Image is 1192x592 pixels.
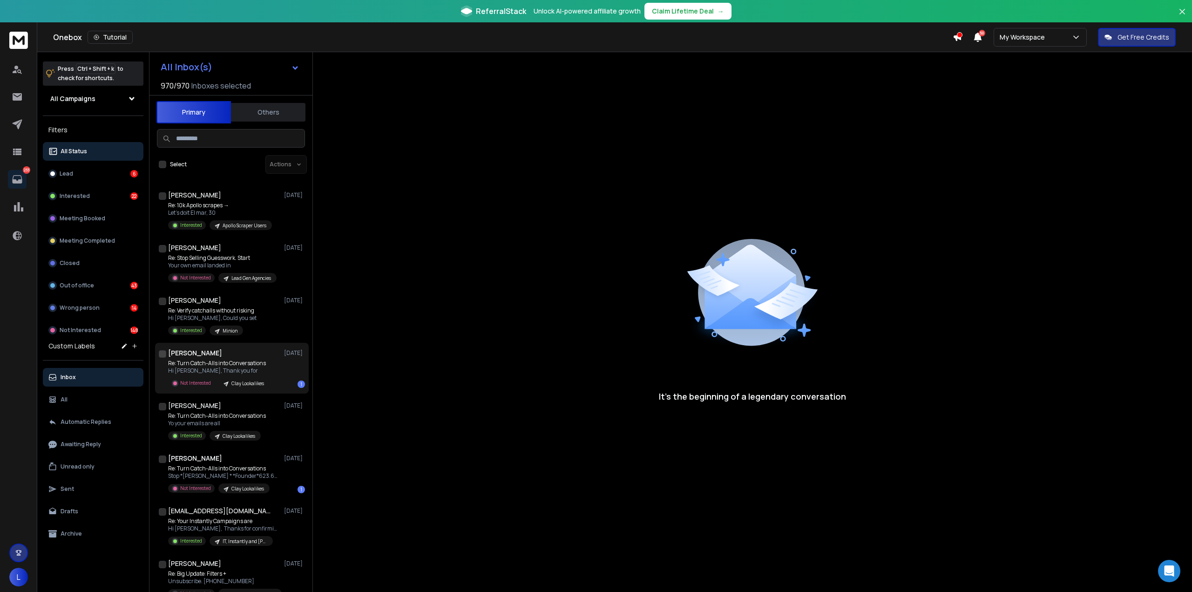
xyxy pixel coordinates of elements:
p: Unlock AI-powered affiliate growth [534,7,641,16]
h1: [PERSON_NAME] [168,296,221,305]
button: Closed [43,254,143,272]
p: Unsubscribe. [PHONE_NUMBER] [168,578,280,585]
button: All Inbox(s) [153,58,307,76]
div: 43 [130,282,138,289]
span: → [718,7,724,16]
button: All Campaigns [43,89,143,108]
p: It’s the beginning of a legendary conversation [659,390,846,403]
p: Clay Lookalikes [231,380,264,387]
h1: [PERSON_NAME] [168,559,221,568]
button: Out of office43 [43,276,143,295]
p: Re: Turn Catch-Alls into Conversations [168,360,270,367]
h1: [PERSON_NAME] [168,243,221,252]
button: Get Free Credits [1098,28,1176,47]
p: IT, Instantly and [PERSON_NAME] [223,538,267,545]
button: L [9,568,28,586]
p: Apollo Scraper Users [223,222,266,229]
p: Hi [PERSON_NAME], Thanks for confirming! You can [168,525,280,532]
p: Re: 10k Apollo scrapes → [168,202,272,209]
div: 1 [298,486,305,493]
button: Meeting Booked [43,209,143,228]
p: Drafts [61,508,78,515]
p: Not Interested [180,380,211,387]
button: Interested22 [43,187,143,205]
p: Lead [60,170,73,177]
p: Press to check for shortcuts. [58,64,123,83]
p: Re: Turn Catch-Alls into Conversations [168,465,280,472]
p: Meeting Completed [60,237,115,245]
span: 50 [979,30,985,36]
button: Tutorial [88,31,133,44]
p: Sent [61,485,74,493]
p: Inbox [61,374,76,381]
h1: All Campaigns [50,94,95,103]
p: Re: Your Instantly Campaigns are [168,517,280,525]
p: Interested [180,432,202,439]
button: Close banner [1176,6,1188,28]
p: Out of office [60,282,94,289]
p: Interested [180,222,202,229]
p: Automatic Replies [61,418,111,426]
h1: All Inbox(s) [161,62,212,72]
a: 233 [8,170,27,189]
div: 1 [298,381,305,388]
button: Inbox [43,368,143,387]
p: Meeting Booked [60,215,105,222]
button: Sent [43,480,143,498]
p: Interested [180,538,202,544]
div: Onebox [53,31,953,44]
p: Hi [PERSON_NAME], Could you set [168,314,257,322]
p: Interested [60,192,90,200]
div: Open Intercom Messenger [1158,560,1180,582]
label: Select [170,161,187,168]
div: 148 [130,327,138,334]
p: Let's doit El mar, 30 [168,209,272,217]
button: Not Interested148 [43,321,143,340]
p: Your own email landed in [168,262,277,269]
h1: [PERSON_NAME] [168,348,222,358]
p: Hi [PERSON_NAME], Thank you for [168,367,270,374]
p: [DATE] [284,507,305,515]
p: Get Free Credits [1117,33,1169,42]
p: Not Interested [60,327,101,334]
p: Re: Turn Catch-Alls into Conversations [168,412,266,420]
h1: [PERSON_NAME] [168,454,222,463]
p: Unread only [61,463,95,470]
button: Others [231,102,305,122]
p: My Workspace [1000,33,1049,42]
p: Closed [60,259,80,267]
button: All Status [43,142,143,161]
h3: Inboxes selected [191,80,251,91]
div: 22 [130,192,138,200]
p: Wrong person [60,304,100,312]
p: [DATE] [284,455,305,462]
p: Not Interested [180,274,211,281]
button: Primary [156,101,231,123]
p: Clay Lookalikes [231,485,264,492]
p: Awaiting Reply [61,441,101,448]
p: [DATE] [284,560,305,567]
p: Re: Big Update: Filters + [168,570,280,578]
h1: [EMAIL_ADDRESS][DOMAIN_NAME] [168,506,271,516]
p: All Status [61,148,87,155]
button: Lead6 [43,164,143,183]
p: Interested [180,327,202,334]
button: Unread only [43,457,143,476]
p: Minion [223,327,237,334]
p: Lead Gen Agencies [231,275,271,282]
h1: [PERSON_NAME] [168,401,221,410]
p: [DATE] [284,349,305,357]
div: 6 [130,170,138,177]
p: All [61,396,68,403]
h3: Custom Labels [48,341,95,351]
h1: [PERSON_NAME] [168,191,221,200]
p: Re: Stop Selling Guesswork. Start [168,254,277,262]
button: Archive [43,524,143,543]
button: Meeting Completed [43,231,143,250]
p: Clay Lookalikes [223,433,255,440]
span: Ctrl + Shift + k [76,63,115,74]
p: Archive [61,530,82,538]
p: [DATE] [284,297,305,304]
